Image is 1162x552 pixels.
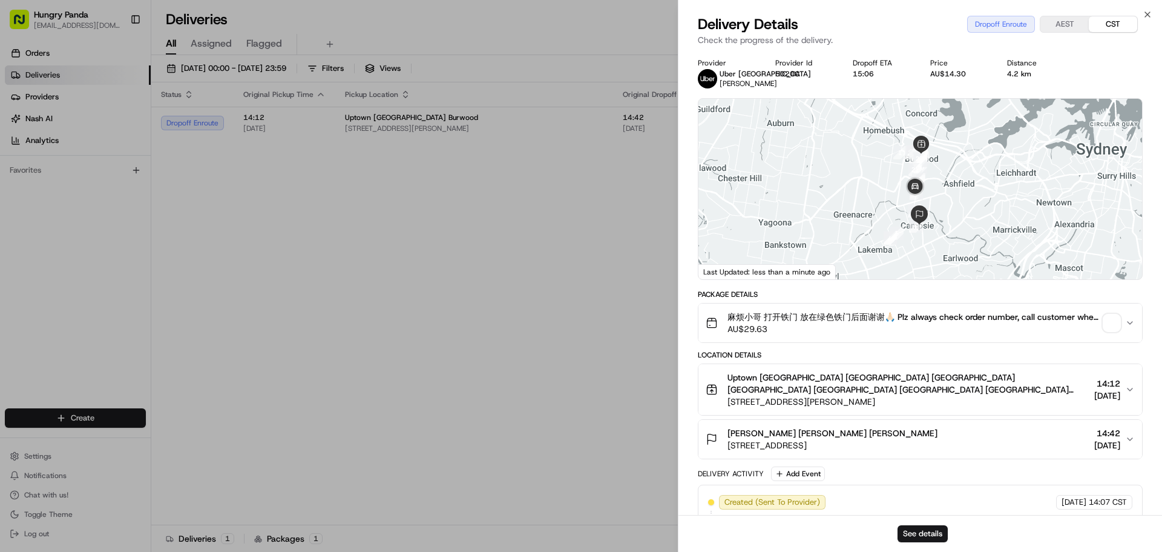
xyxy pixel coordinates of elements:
[771,467,825,481] button: Add Event
[12,176,31,196] img: Bea Lacdao
[1062,497,1086,508] span: [DATE]
[727,323,1098,335] span: AU$29.63
[698,34,1143,46] p: Check the progress of the delivery.
[47,221,75,230] span: 8月15日
[698,58,756,68] div: Provider
[1094,390,1120,402] span: [DATE]
[1040,16,1089,32] button: AEST
[720,69,811,79] span: Uber [GEOGRAPHIC_DATA]
[914,147,928,161] div: 13
[908,163,922,176] div: 21
[25,116,47,138] img: 1753817452368-0c19585d-7be3-40d9-9a41-2dc781b3d1eb
[1089,16,1137,32] button: CST
[853,58,911,68] div: Dropoff ETA
[85,300,146,310] a: Powered byPylon
[698,304,1142,342] button: 麻烦小哥 打开铁门 放在绿色铁门后面谢谢🙏🏻 Plz always check order number, call customer when you arrive, any delivery...
[188,155,220,170] button: See all
[698,350,1143,360] div: Location Details
[930,58,988,68] div: Price
[38,188,98,198] span: [PERSON_NAME]
[727,311,1098,323] span: 麻烦小哥 打开铁门 放在绿色铁门后面谢谢🙏🏻 Plz always check order number, call customer when you arrive, any delivery...
[698,69,717,88] img: uber-new-logo.jpeg
[720,79,777,88] span: [PERSON_NAME]
[107,188,136,198] span: 8月19日
[31,78,200,91] input: Clear
[698,264,836,279] div: Last Updated: less than a minute ago
[97,266,199,288] a: 💻API Documentation
[909,219,922,233] div: 6
[775,58,833,68] div: Provider Id
[698,290,1143,299] div: Package Details
[102,272,112,282] div: 💻
[24,271,93,283] span: Knowledge Base
[893,146,907,159] div: 1
[12,158,81,167] div: Past conversations
[890,227,904,240] div: 5
[727,427,937,439] span: [PERSON_NAME] [PERSON_NAME] [PERSON_NAME]
[1007,69,1065,79] div: 4.2 km
[905,146,918,159] div: 15
[100,188,105,198] span: •
[54,128,166,138] div: We're available if you need us!
[12,48,220,68] p: Welcome 👋
[916,151,929,165] div: 11
[7,266,97,288] a: 📗Knowledge Base
[914,154,927,167] div: 19
[909,150,922,164] div: 16
[120,301,146,310] span: Pylon
[1007,58,1065,68] div: Distance
[698,15,798,34] span: Delivery Details
[698,364,1142,415] button: Uptown [GEOGRAPHIC_DATA] [GEOGRAPHIC_DATA] [GEOGRAPHIC_DATA] [GEOGRAPHIC_DATA] [GEOGRAPHIC_DATA] ...
[914,161,927,174] div: 10
[884,231,897,245] div: 4
[727,371,1089,396] span: Uptown [GEOGRAPHIC_DATA] [GEOGRAPHIC_DATA] [GEOGRAPHIC_DATA] [GEOGRAPHIC_DATA] [GEOGRAPHIC_DATA] ...
[727,396,1089,408] span: [STREET_ADDRESS][PERSON_NAME]
[1094,427,1120,439] span: 14:42
[908,204,921,218] div: 7
[912,173,925,187] div: 22
[24,188,34,198] img: 1736555255976-a54dd68f-1ca7-489b-9aae-adbdc363a1c4
[206,119,220,134] button: Start new chat
[698,420,1142,459] button: [PERSON_NAME] [PERSON_NAME] [PERSON_NAME][STREET_ADDRESS]14:42[DATE]
[930,69,988,79] div: AU$14.30
[40,221,44,230] span: •
[898,525,948,542] button: See details
[698,469,764,479] div: Delivery Activity
[1094,377,1120,390] span: 14:12
[12,116,34,138] img: 1736555255976-a54dd68f-1ca7-489b-9aae-adbdc363a1c4
[906,145,919,158] div: 14
[853,69,911,79] div: 15:06
[724,497,820,508] span: Created (Sent To Provider)
[54,116,199,128] div: Start new chat
[1094,439,1120,451] span: [DATE]
[913,152,926,165] div: 20
[114,271,194,283] span: API Documentation
[1089,497,1127,508] span: 14:07 CST
[727,439,937,451] span: [STREET_ADDRESS]
[775,69,799,79] button: 5020C
[12,12,36,36] img: Nash
[12,272,22,282] div: 📗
